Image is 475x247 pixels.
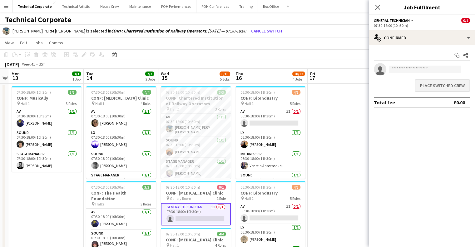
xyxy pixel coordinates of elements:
[234,0,258,12] button: Training
[290,196,300,201] span: 5 Roles
[91,90,126,95] span: 07:30-18:00 (10h30m)
[111,28,206,34] b: CONF: Chartered Institution of Railway Operators
[245,196,254,201] span: Hall 2
[68,90,77,95] span: 3/3
[12,71,20,77] span: Mon
[5,40,14,46] span: View
[95,0,124,12] button: House Crew
[161,190,231,196] h3: CONF: [MEDICAL_DATA] Clinic
[141,101,151,106] span: 4 Roles
[146,77,155,82] div: 2 Jobs
[12,28,246,34] div: [PERSON_NAME] PERM [PERSON_NAME] is selected in
[161,114,231,137] app-card-role: AV1/107:30-18:00 (10h30m)[PERSON_NAME] PERM [PERSON_NAME]
[72,72,81,76] span: 3/3
[374,18,415,23] button: General Technician
[235,151,305,172] app-card-role: Mic Dresser1/106:30-18:00 (11h30m)Venetia Anastasakou
[95,101,104,106] span: Hall 1
[12,151,82,172] app-card-role: Stage Manager1/107:30-18:00 (10h30m)[PERSON_NAME]
[374,23,470,28] div: 07:30-18:00 (10h30m)
[111,28,246,34] i: : [DATE] — 07:30-18:00
[235,190,305,196] h3: CONF: BioIndustry
[217,90,226,95] span: 3/3
[235,74,243,82] span: 16
[258,0,284,12] button: Box Office
[310,71,315,77] span: Fri
[12,129,82,151] app-card-role: Sound1/107:30-18:00 (10h30m)[PERSON_NAME]
[374,99,395,106] div: Total fee
[235,203,305,224] app-card-role: AV1I0/106:30-18:00 (11h30m)
[235,172,305,195] app-card-role: Sound1/106:30-18:00 (11h30m)
[145,72,154,76] span: 7/7
[220,77,230,82] div: 5 Jobs
[166,185,200,190] span: 07:30-18:00 (10h30m)
[17,90,51,95] span: 07:30-18:00 (10h30m)
[235,71,243,77] span: Thu
[374,18,410,23] span: General Technician
[160,74,169,82] span: 15
[5,15,71,24] h1: Technical Corporate
[124,0,156,12] button: Maintenance
[235,86,305,179] app-job-card: 06:30-18:00 (11h30m)4/5CONF: BioIndustry Hall 15 RolesAV1I0/106:30-18:00 (11h30m) LX1/106:30-18:0...
[220,72,230,76] span: 8/10
[85,74,93,82] span: 14
[235,224,305,245] app-card-role: LX1/106:30-18:00 (11h30m)[PERSON_NAME]
[293,77,304,82] div: 4 Jobs
[66,101,77,106] span: 3 Roles
[12,95,82,101] h3: CONF: MusicAlly
[369,3,475,11] h3: Job Fulfilment
[39,62,45,67] div: BST
[21,101,30,106] span: Hall 1
[249,26,285,36] button: Cancel switch
[217,196,226,201] span: 1 Role
[49,40,63,46] span: Comms
[5,61,19,67] div: [DATE]
[170,196,191,201] span: Gallery Room
[2,39,16,47] a: View
[57,0,95,12] button: Technical Artistic
[86,151,156,172] app-card-role: Sound1/107:30-18:00 (10h30m)[PERSON_NAME]
[217,185,226,190] span: 0/1
[161,237,231,243] h3: CONF: [MEDICAL_DATA] Clinic
[31,39,45,47] a: Jobs
[240,185,275,190] span: 06:30-18:00 (11h30m)
[86,86,156,179] app-job-card: 07:30-18:00 (10h30m)4/4CONF: [MEDICAL_DATA] Clinic Hall 14 RolesAV1/107:30-18:00 (10h30m)[PERSON_...
[86,108,156,129] app-card-role: AV1/107:30-18:00 (10h30m)[PERSON_NAME]
[86,209,156,230] app-card-role: AV1/107:30-18:00 (10h30m)[PERSON_NAME]
[91,185,126,190] span: 07:30-18:00 (10h30m)
[292,185,300,190] span: 4/5
[86,95,156,101] h3: CONF: [MEDICAL_DATA] Clinic
[47,39,66,47] a: Comms
[309,74,315,82] span: 17
[72,77,81,82] div: 1 Job
[240,90,275,95] span: 06:30-18:00 (11h30m)
[453,99,465,106] div: £0.00
[235,108,305,129] app-card-role: AV1I0/106:30-18:00 (11h30m)
[95,202,104,206] span: Hall 2
[161,86,231,179] app-job-card: 07:30-18:00 (10h30m)3/3CONF: Chartered Institution of Railway Operators Hall 23 RolesAV1/107:30-1...
[196,0,234,12] button: FOH Conferences
[86,71,93,77] span: Tue
[17,39,30,47] a: Edit
[142,185,151,190] span: 3/3
[217,232,226,236] span: 4/4
[245,101,254,106] span: Hall 1
[86,172,156,193] app-card-role: Stage Manager1/107:30-18:00 (10h30m)
[461,18,470,23] span: 0/1
[166,232,200,236] span: 07:30-18:00 (10h30m)
[142,90,151,95] span: 4/4
[161,203,231,225] app-card-role: General Technician1I0/107:30-18:00 (10h30m)
[86,129,156,151] app-card-role: LX1/107:30-18:00 (10h30m)[PERSON_NAME]
[161,71,169,77] span: Wed
[161,181,231,225] app-job-card: 07:30-18:00 (10h30m)0/1CONF: [MEDICAL_DATA] Clinic Gallery Room1 RoleGeneral Technician1I0/107:30...
[235,129,305,151] app-card-role: LX1/106:30-18:00 (11h30m)[PERSON_NAME]
[292,90,300,95] span: 4/5
[13,0,57,12] button: Technical Corporate
[170,107,179,111] span: Hall 2
[21,62,36,67] span: Week 41
[86,190,156,201] h3: CONF: The Health Foundation
[235,95,305,101] h3: CONF: BioIndustry
[415,79,470,92] button: Place switched crew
